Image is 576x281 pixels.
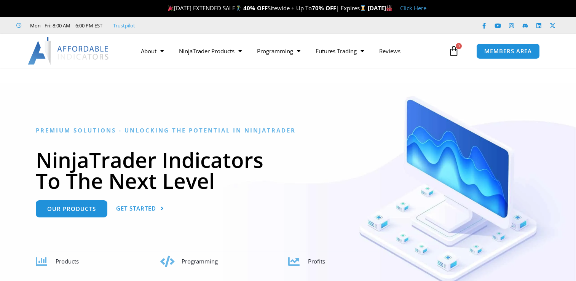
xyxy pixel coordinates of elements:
span: Programming [182,257,218,265]
a: Reviews [372,42,408,60]
a: Trustpilot [113,21,135,30]
span: Mon - Fri: 8:00 AM – 6:00 PM EST [28,21,102,30]
span: [DATE] EXTENDED SALE Sitewide + Up To | Expires [166,4,368,12]
h6: Premium Solutions - Unlocking the Potential in NinjaTrader [36,127,540,134]
img: LogoAI | Affordable Indicators – NinjaTrader [28,37,110,65]
img: 🎉 [168,5,174,11]
span: Our Products [47,206,96,212]
a: Our Products [36,200,107,217]
span: Products [56,257,79,265]
span: 0 [456,43,462,49]
img: ⌛ [360,5,366,11]
nav: Menu [133,42,447,60]
a: 0 [437,40,471,62]
a: Click Here [400,4,426,12]
span: Profits [308,257,325,265]
a: About [133,42,171,60]
img: 🏌️‍♂️ [236,5,241,11]
h1: NinjaTrader Indicators To The Next Level [36,149,540,191]
strong: [DATE] [368,4,393,12]
img: 🏭 [386,5,392,11]
a: NinjaTrader Products [171,42,249,60]
a: MEMBERS AREA [476,43,540,59]
strong: 70% OFF [312,4,336,12]
span: MEMBERS AREA [484,48,532,54]
strong: 40% OFF [243,4,268,12]
a: Programming [249,42,308,60]
a: Get Started [116,200,164,217]
a: Futures Trading [308,42,372,60]
span: Get Started [116,206,156,211]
